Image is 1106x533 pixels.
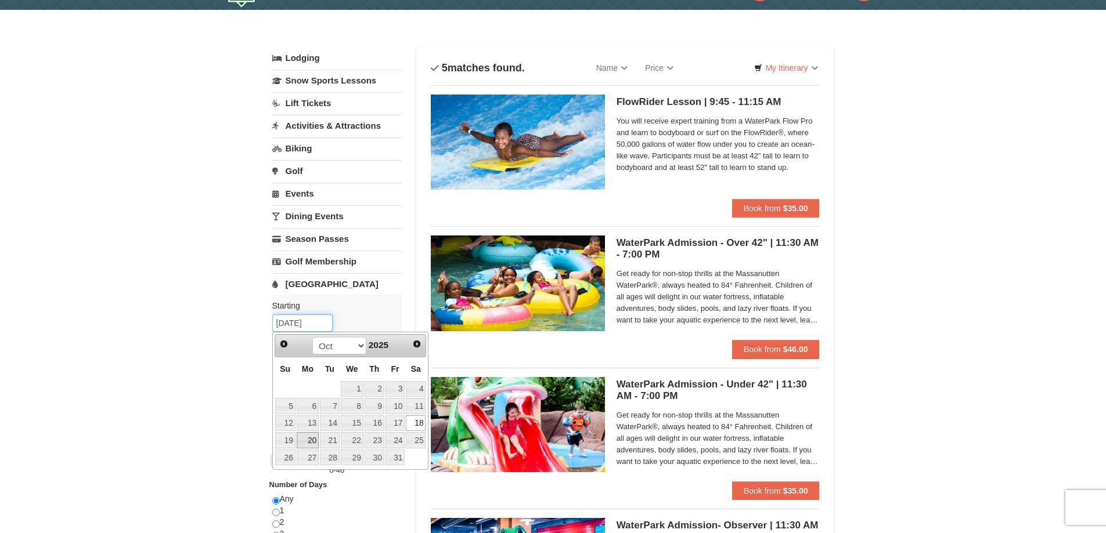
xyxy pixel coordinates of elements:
a: 7 [320,398,340,414]
label: Starting [272,300,393,311]
label: - [272,465,402,476]
a: Dining Events [272,205,402,227]
img: 6619917-1570-0b90b492.jpg [431,377,605,472]
a: 12 [275,415,296,432]
h5: FlowRider Lesson | 9:45 - 11:15 AM [617,96,820,108]
span: Monday [302,364,314,374]
a: Price [636,56,682,79]
a: 2 [365,381,384,397]
a: Golf [272,160,402,182]
a: 11 [406,398,426,414]
span: Tuesday [325,364,334,374]
span: 5 [442,62,448,74]
span: You will receive expert training from a WaterPark Flow Pro and learn to bodyboard or surf on the ... [617,115,820,173]
strong: Number of Days [269,480,327,489]
span: Saturday [411,364,421,374]
span: Book from [744,204,781,213]
a: Activities & Attractions [272,115,402,136]
h5: WaterPark Admission - Under 42" | 11:30 AM - 7:00 PM [617,379,820,402]
span: Next [412,339,421,349]
a: 4 [406,381,426,397]
a: 27 [297,449,319,466]
a: My Itinerary [747,59,825,77]
a: Prev [276,336,293,352]
a: 6 [297,398,319,414]
a: Season Passes [272,228,402,249]
a: 5 [275,398,296,414]
a: 8 [341,398,363,414]
a: 25 [406,432,426,448]
a: Golf Membership [272,251,402,272]
span: Thursday [369,364,379,374]
a: 16 [365,415,384,432]
a: 14 [320,415,340,432]
a: 13 [297,415,319,432]
strong: $46.00 [783,345,808,354]
span: 2025 [369,340,388,350]
h4: matches found. [431,62,525,74]
span: Wednesday [346,364,358,374]
span: Sunday [280,364,290,374]
button: Book from $35.00 [732,199,820,217]
a: 18 [406,415,426,432]
a: Name [588,56,636,79]
span: 46 [336,466,344,474]
a: 26 [275,449,296,466]
img: 6619917-216-363963c7.jpg [431,95,605,190]
a: 19 [275,432,296,448]
a: 28 [320,449,340,466]
a: 1 [341,381,363,397]
button: Book from $35.00 [732,481,820,500]
span: Book from [744,486,781,495]
a: 10 [386,398,405,414]
span: Friday [391,364,399,374]
a: Snow Sports Lessons [272,70,402,91]
a: [GEOGRAPHIC_DATA] [272,273,402,295]
span: Book from [744,345,781,354]
strong: $35.00 [783,204,808,213]
a: Events [272,183,402,204]
a: 23 [365,432,384,448]
a: 30 [365,449,384,466]
a: Lodging [272,48,402,68]
a: 29 [341,449,363,466]
span: 0 [329,466,333,474]
a: Lift Tickets [272,92,402,114]
a: 21 [320,432,340,448]
a: 22 [341,432,363,448]
a: 9 [365,398,384,414]
h5: WaterPark Admission - Over 42" | 11:30 AM - 7:00 PM [617,237,820,260]
a: 20 [297,432,319,448]
a: 31 [386,449,405,466]
a: 17 [386,415,405,432]
a: 15 [341,415,363,432]
a: 3 [386,381,405,397]
a: 24 [386,432,405,448]
img: 6619917-1560-394ba125.jpg [431,235,605,331]
button: Book from $46.00 [732,340,820,358]
span: Get ready for non-stop thrills at the Massanutten WaterPark®, always heated to 84° Fahrenheit. Ch... [617,409,820,467]
span: Get ready for non-stop thrills at the Massanutten WaterPark®, always heated to 84° Fahrenheit. Ch... [617,268,820,326]
a: Next [409,336,425,352]
span: Prev [279,339,289,349]
a: Biking [272,137,402,159]
strong: $35.00 [783,486,808,495]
